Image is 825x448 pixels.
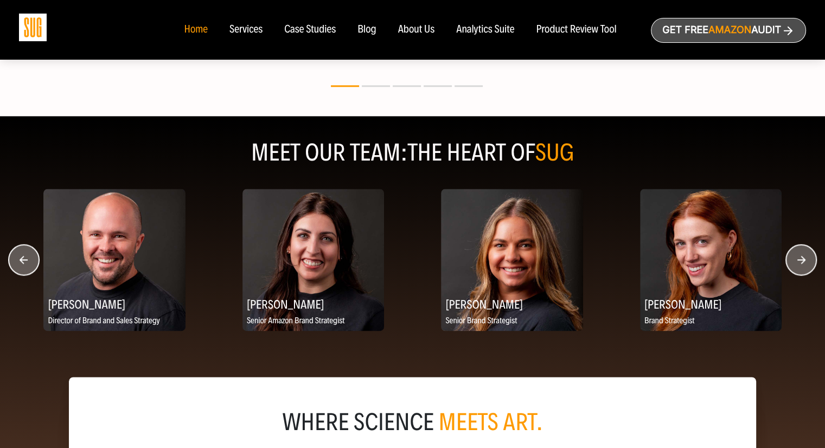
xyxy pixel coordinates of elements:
[19,14,47,41] img: Sug
[651,18,806,43] a: Get freeAmazonAudit
[398,24,435,36] a: About Us
[357,24,376,36] a: Blog
[640,293,782,315] h2: [PERSON_NAME]
[184,24,207,36] a: Home
[441,189,583,330] img: Katie Ritterbush, Senior Brand Strategist
[535,138,574,167] span: SUG
[43,189,185,330] img: Brett Vetter, Director of Brand and Sales Strategy
[242,293,384,315] h2: [PERSON_NAME]
[43,315,185,328] p: Director of Brand and Sales Strategy
[456,24,514,36] a: Analytics Suite
[95,412,731,433] div: where science
[438,408,543,437] span: meets art.
[441,293,583,315] h2: [PERSON_NAME]
[43,293,185,315] h2: [PERSON_NAME]
[536,24,616,36] a: Product Review Tool
[242,189,384,330] img: Meridith Andrew, Senior Amazon Brand Strategist
[242,315,384,328] p: Senior Amazon Brand Strategist
[708,24,751,36] span: Amazon
[229,24,263,36] a: Services
[284,24,336,36] a: Case Studies
[640,315,782,328] p: Brand Strategist
[441,315,583,328] p: Senior Brand Strategist
[640,189,782,330] img: Emily Kozel, Brand Strategist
